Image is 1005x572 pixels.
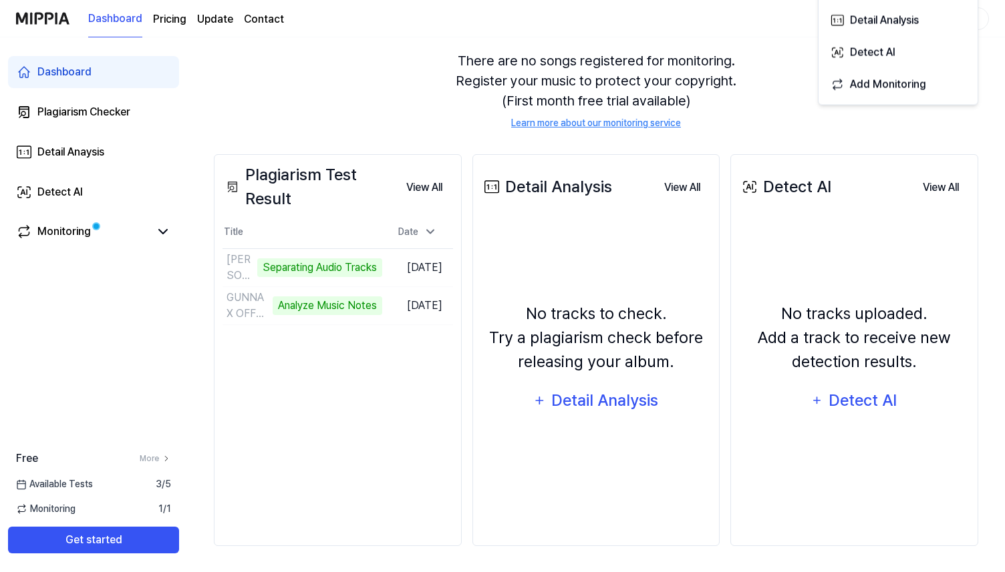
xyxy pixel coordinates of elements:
[912,174,970,201] button: View All
[382,248,453,286] td: [DATE]
[481,302,712,374] div: No tracks to check. Try a plagiarism check before releasing your album.
[824,35,972,67] button: Detect AI
[739,175,831,199] div: Detect AI
[824,67,972,99] button: Add Monitoring
[8,136,179,168] a: Detail Anaysis
[214,35,978,146] div: There are no songs registered for monitoring. Register your music to protect your copyright. (Fir...
[153,11,186,27] a: Pricing
[16,502,76,516] span: Monitoring
[654,174,711,201] button: View All
[16,224,150,240] a: Monitoring
[16,477,93,491] span: Available Tests
[824,3,972,35] button: Detail Analysis
[525,384,668,416] button: Detail Analysis
[8,56,179,88] a: Dashboard
[16,451,38,467] span: Free
[273,296,382,315] div: Analyze Music Notes
[227,290,269,322] div: GUNNA X OFFSET TYPE BEAT - ＂FLAME＂ ｜ Hard Trap Typ
[396,174,453,201] button: View All
[223,163,396,211] div: Plagiarism Test Result
[257,258,382,277] div: Separating Audio Tracks
[37,224,91,240] div: Monitoring
[37,64,92,80] div: Dashboard
[382,286,453,324] td: [DATE]
[850,43,966,61] div: Detect AI
[197,11,233,27] a: Update
[803,384,907,416] button: Detect AI
[8,176,179,208] a: Detect AI
[850,11,966,29] div: Detail Analysis
[158,502,171,516] span: 1 / 1
[223,216,382,248] th: Title
[37,144,104,160] div: Detail Anaysis
[244,11,284,27] a: Contact
[8,527,179,553] button: Get started
[551,388,660,413] div: Detail Analysis
[511,116,681,130] a: Learn more about our monitoring service
[227,252,254,284] div: [PERSON_NAME] Type Beat 2025 - ＂Just For Yall＂ (prod. b
[37,104,130,120] div: Plagiarism Checker
[481,175,612,199] div: Detail Analysis
[393,221,442,243] div: Date
[140,453,171,465] a: More
[88,1,142,37] a: Dashboard
[739,302,970,374] div: No tracks uploaded. Add a track to receive new detection results.
[850,75,966,93] div: Add Monitoring
[37,184,83,200] div: Detect AI
[827,388,899,413] div: Detect AI
[156,477,171,491] span: 3 / 5
[8,96,179,128] a: Plagiarism Checker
